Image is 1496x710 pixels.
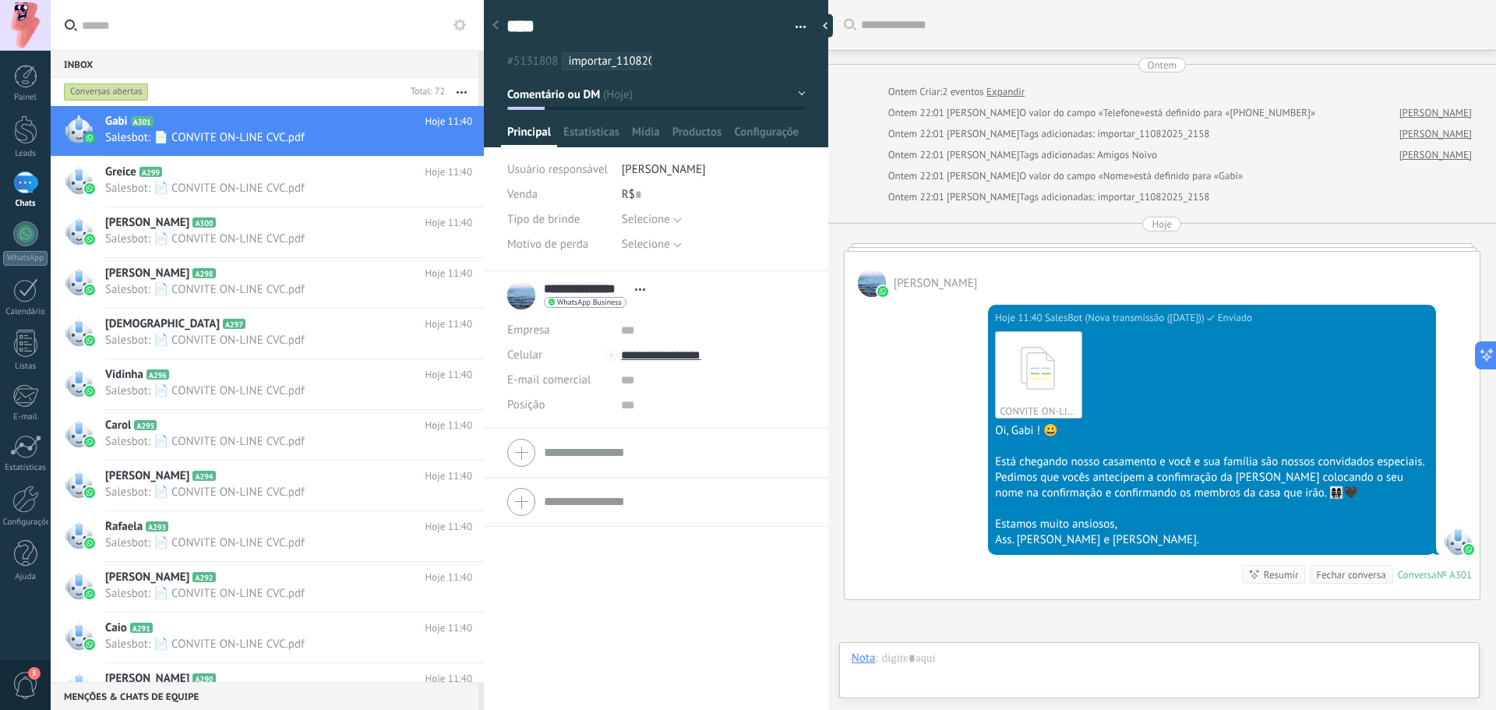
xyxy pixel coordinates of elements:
img: waba.svg [84,487,95,498]
div: Listas [3,362,48,372]
a: CONVITE ON-LINE CVC.pdf [995,331,1082,419]
button: Celular [507,343,542,368]
span: Enviado [1218,310,1252,326]
span: Hoje 11:40 [425,671,472,687]
div: Ontem 22:01 [888,147,947,163]
span: está definido para «Gabi» [1134,168,1243,184]
div: Ontem 22:01 [888,105,947,121]
span: Salesbot: 📄 CONVITE ON-LINE CVC.pdf [105,333,443,348]
span: A301 [131,116,153,126]
span: WhatsApp Business [557,298,622,306]
div: Menções & Chats de equipe [51,682,478,710]
a: [PERSON_NAME] [1399,147,1472,163]
span: Salesbot: 📄 CONVITE ON-LINE CVC.pdf [105,231,443,246]
span: Estatísticas [563,125,619,147]
div: Configurações [3,517,48,528]
span: Hoje 11:40 [425,164,472,180]
span: Caio [105,620,127,636]
span: A295 [134,420,157,430]
img: waba.svg [84,284,95,295]
span: Hoje 11:40 [425,266,472,281]
span: está definido para «[PHONE_NUMBER]» [1145,105,1315,121]
span: [PERSON_NAME] [622,162,706,177]
img: waba.svg [84,335,95,346]
span: Gustavo Guiselli [947,127,1019,140]
button: E-mail comercial [507,368,591,393]
span: Gabriela Bianco [858,269,886,297]
a: Greice A299 Hoje 11:40 Salesbot: 📄 CONVITE ON-LINE CVC.pdf [51,157,484,207]
span: Salesbot: 📄 CONVITE ON-LINE CVC.pdf [105,434,443,449]
a: [PERSON_NAME] A298 Hoje 11:40 Salesbot: 📄 CONVITE ON-LINE CVC.pdf [51,258,484,308]
span: : [875,651,877,666]
div: Conversas abertas [64,83,149,101]
div: E-mail [3,412,48,422]
span: [PERSON_NAME] [105,468,189,484]
button: Selecione [622,232,682,257]
span: A300 [192,217,215,228]
div: Estatísticas [3,463,48,473]
span: Hoje 11:40 [425,418,472,433]
span: Salesbot: 📄 CONVITE ON-LINE CVC.pdf [105,282,443,297]
div: Resumir [1264,567,1299,582]
span: Salesbot: 📄 CONVITE ON-LINE CVC.pdf [105,383,443,398]
div: Conversa [1398,568,1437,581]
span: Posição [507,399,545,411]
span: Venda [507,187,538,202]
img: waba.svg [877,286,888,297]
span: Hoje 11:40 [425,316,472,332]
div: Usuário responsável [507,157,610,182]
div: Ontem [888,84,920,100]
a: Caio A291 Hoje 11:40 Salesbot: 📄 CONVITE ON-LINE CVC.pdf [51,613,484,662]
span: A290 [192,673,215,684]
div: Está chegando nosso casamento e você e sua família são nossos convidados especiais. Pedimos que v... [995,454,1429,501]
span: Salesbot: 📄 CONVITE ON-LINE CVC.pdf [105,485,443,500]
span: Gustavo Guiselli [947,148,1019,161]
span: [PERSON_NAME] [105,266,189,281]
div: WhatsApp [3,251,48,266]
div: Criar: [888,84,1025,100]
a: [PERSON_NAME] A294 Hoje 11:40 Salesbot: 📄 CONVITE ON-LINE CVC.pdf [51,461,484,510]
span: A292 [192,572,215,582]
div: Motivo de perda [507,232,610,257]
a: Expandir [986,84,1025,100]
div: Empresa [507,318,609,343]
span: Hoje 11:40 [425,519,472,535]
span: Productos [672,125,722,147]
div: CONVITE ON-LINE CVC.pdf [1000,404,1078,418]
div: Calendário [3,307,48,317]
span: importar_11082025_2158 [568,54,697,69]
img: waba.svg [84,436,95,447]
span: Rafaela [105,519,143,535]
button: Mais [445,78,478,106]
div: Inbox [51,50,478,78]
span: A298 [192,268,215,278]
span: [PERSON_NAME] [105,215,189,231]
img: waba.svg [1463,544,1474,555]
div: Fechar conversa [1316,567,1385,582]
div: Ajuda [3,572,48,582]
img: waba.svg [84,132,95,143]
img: waba.svg [84,639,95,650]
span: Gabriela Bianco [894,276,978,291]
span: Motivo de perda [507,238,588,250]
img: waba.svg [84,386,95,397]
span: 3 [28,667,41,680]
div: Estamos muito ansiosos, [995,517,1429,532]
button: Selecione [622,207,682,232]
span: Usuário responsável [507,162,608,177]
span: Tipo de brinde [507,214,580,225]
span: [PERSON_NAME] [105,570,189,585]
a: [PERSON_NAME] A292 Hoje 11:40 Salesbot: 📄 CONVITE ON-LINE CVC.pdf [51,562,484,612]
span: SalesBot [1444,527,1472,555]
span: Gustavo Guiselli [947,106,1019,119]
span: A297 [223,319,245,329]
img: waba.svg [84,234,95,245]
span: Selecione [622,237,670,252]
span: Configurações [734,125,799,147]
span: Salesbot: 📄 CONVITE ON-LINE CVC.pdf [105,130,443,145]
span: A294 [192,471,215,481]
a: Gabi A301 Hoje 11:40 Salesbot: 📄 CONVITE ON-LINE CVC.pdf [51,106,484,156]
span: O valor do campo «Telefone» [1019,105,1145,121]
div: Ontem 22:01 [888,189,947,205]
img: waba.svg [84,183,95,194]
